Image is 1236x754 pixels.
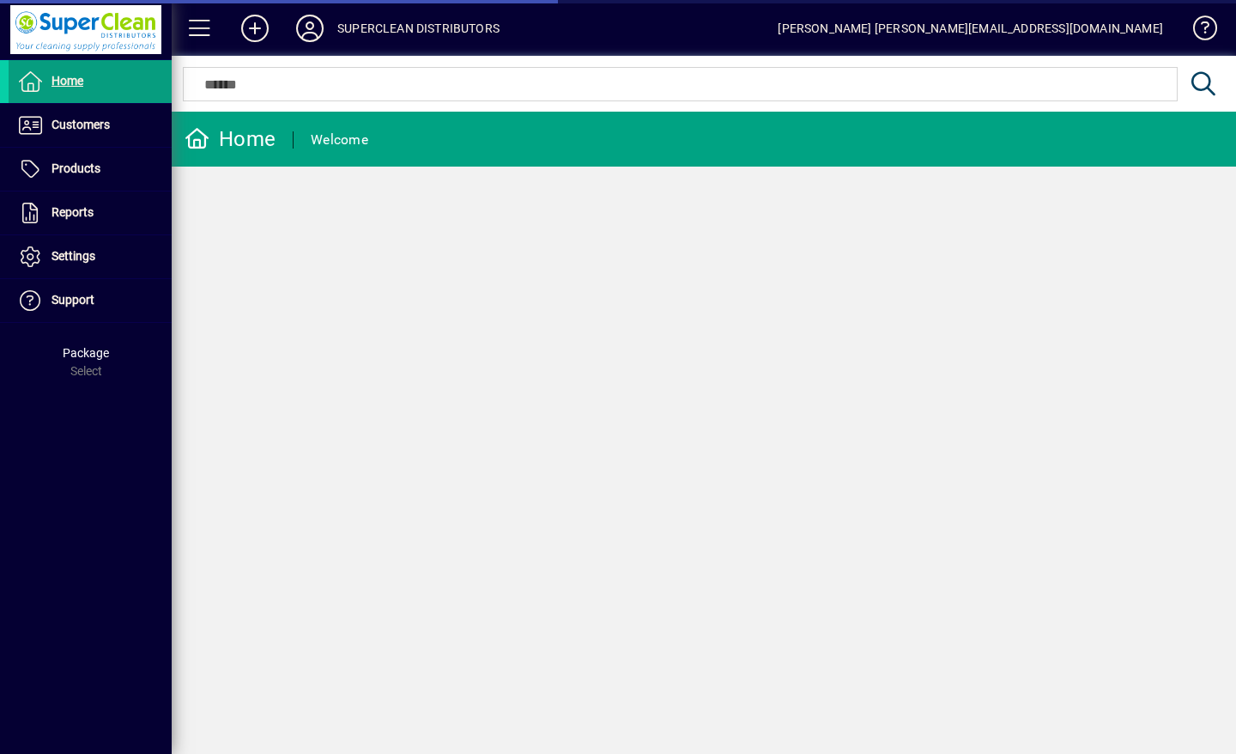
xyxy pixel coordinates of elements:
[311,126,368,154] div: Welcome
[337,15,500,42] div: SUPERCLEAN DISTRIBUTORS
[51,118,110,131] span: Customers
[51,249,95,263] span: Settings
[9,235,172,278] a: Settings
[51,74,83,88] span: Home
[185,125,276,153] div: Home
[51,161,100,175] span: Products
[9,279,172,322] a: Support
[63,346,109,360] span: Package
[1180,3,1215,59] a: Knowledge Base
[282,13,337,44] button: Profile
[51,205,94,219] span: Reports
[9,104,172,147] a: Customers
[9,192,172,234] a: Reports
[9,148,172,191] a: Products
[227,13,282,44] button: Add
[51,293,94,307] span: Support
[778,15,1163,42] div: [PERSON_NAME] [PERSON_NAME][EMAIL_ADDRESS][DOMAIN_NAME]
